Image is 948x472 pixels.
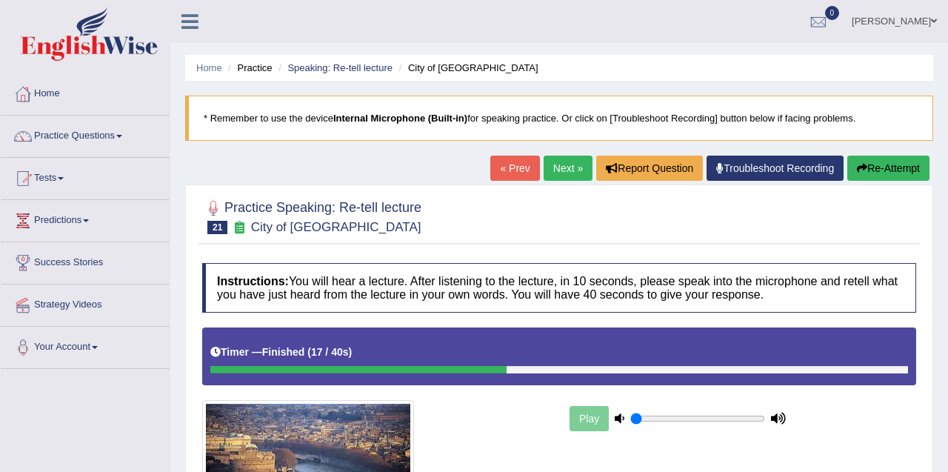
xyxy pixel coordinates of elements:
[1,73,170,110] a: Home
[1,116,170,153] a: Practice Questions
[251,220,421,234] small: City of [GEOGRAPHIC_DATA]
[202,197,421,234] h2: Practice Speaking: Re-tell lecture
[1,242,170,279] a: Success Stories
[707,156,844,181] a: Troubleshoot Recording
[202,263,916,313] h4: You will hear a lecture. After listening to the lecture, in 10 seconds, please speak into the mic...
[224,61,272,75] li: Practice
[596,156,703,181] button: Report Question
[185,96,933,141] blockquote: * Remember to use the device for speaking practice. Or click on [Troubleshoot Recording] button b...
[333,113,467,124] b: Internal Microphone (Built-in)
[825,6,840,20] span: 0
[395,61,538,75] li: City of [GEOGRAPHIC_DATA]
[262,346,305,358] b: Finished
[1,327,170,364] a: Your Account
[196,62,222,73] a: Home
[307,346,311,358] b: (
[231,221,247,235] small: Exam occurring question
[349,346,353,358] b: )
[847,156,929,181] button: Re-Attempt
[217,275,289,287] b: Instructions:
[210,347,352,358] h5: Timer —
[287,62,393,73] a: Speaking: Re-tell lecture
[207,221,227,234] span: 21
[1,158,170,195] a: Tests
[1,285,170,322] a: Strategy Videos
[1,200,170,237] a: Predictions
[544,156,592,181] a: Next »
[311,346,349,358] b: 17 / 40s
[490,156,539,181] a: « Prev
